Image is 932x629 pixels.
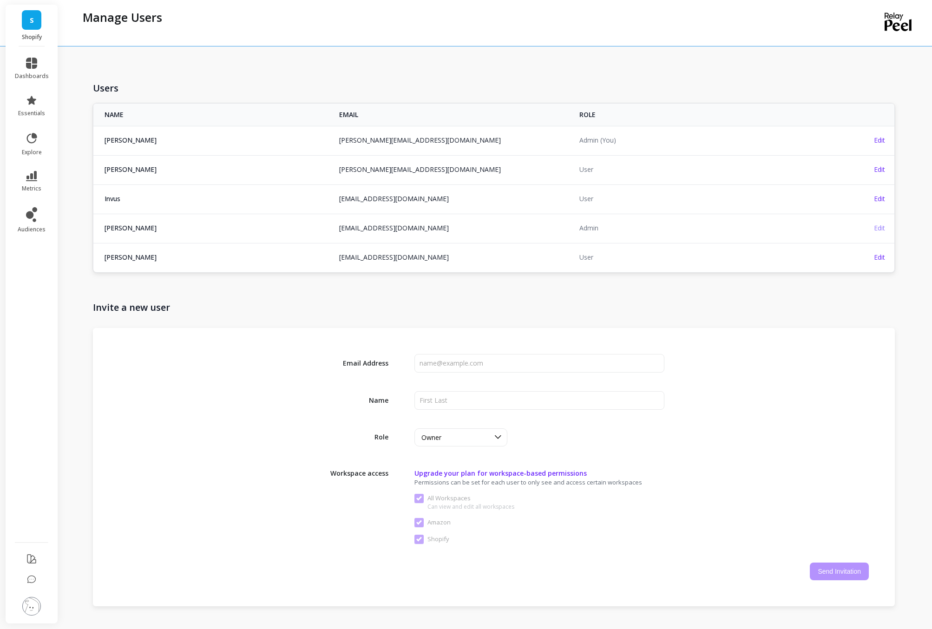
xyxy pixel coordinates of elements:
[574,104,814,126] th: ROLE
[15,33,49,41] p: Shopify
[22,597,41,616] img: profile picture
[339,165,501,174] a: [PERSON_NAME][EMAIL_ADDRESS][DOMAIN_NAME]
[414,478,715,486] span: Permissions can be set for each user to only see and access certain workspaces
[22,185,41,192] span: metrics
[323,465,388,478] span: Workspace access
[339,253,449,262] a: [EMAIL_ADDRESS][DOMAIN_NAME]
[874,223,885,232] span: Edit
[339,194,449,203] a: [EMAIL_ADDRESS][DOMAIN_NAME]
[93,104,334,126] th: NAME
[323,396,388,405] span: Name
[874,136,885,144] span: Edit
[323,359,388,368] span: Email Address
[105,136,328,145] span: [PERSON_NAME]
[874,253,885,262] span: Edit
[18,226,46,233] span: audiences
[93,301,895,314] h1: Invite a new user
[414,391,664,410] input: First Last
[414,354,664,373] input: name@example.com
[15,72,49,80] span: dashboards
[414,494,514,503] span: All Workspaces
[93,82,895,95] h1: Users
[339,223,449,232] a: [EMAIL_ADDRESS][DOMAIN_NAME]
[105,223,328,233] span: [PERSON_NAME]
[323,432,388,442] span: Role
[574,155,814,183] td: User
[22,149,42,156] span: explore
[574,214,814,242] td: Admin
[574,126,814,154] td: Admin (You)
[574,184,814,213] td: User
[334,104,574,126] th: EMAIL
[421,433,441,442] span: Owner
[810,563,869,580] button: Send Invitation
[83,9,162,25] p: Manage Users
[574,243,814,271] td: User
[414,535,449,544] span: Shopify
[105,165,328,174] span: [PERSON_NAME]
[18,110,45,117] span: essentials
[874,165,885,174] span: Edit
[874,194,885,203] span: Edit
[105,253,328,262] span: [PERSON_NAME]
[414,518,451,527] span: Amazon
[414,469,664,478] span: Upgrade your plan for workspace-based permissions
[105,194,328,203] span: Invus
[339,136,501,144] a: [PERSON_NAME][EMAIL_ADDRESS][DOMAIN_NAME]
[30,15,34,26] span: S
